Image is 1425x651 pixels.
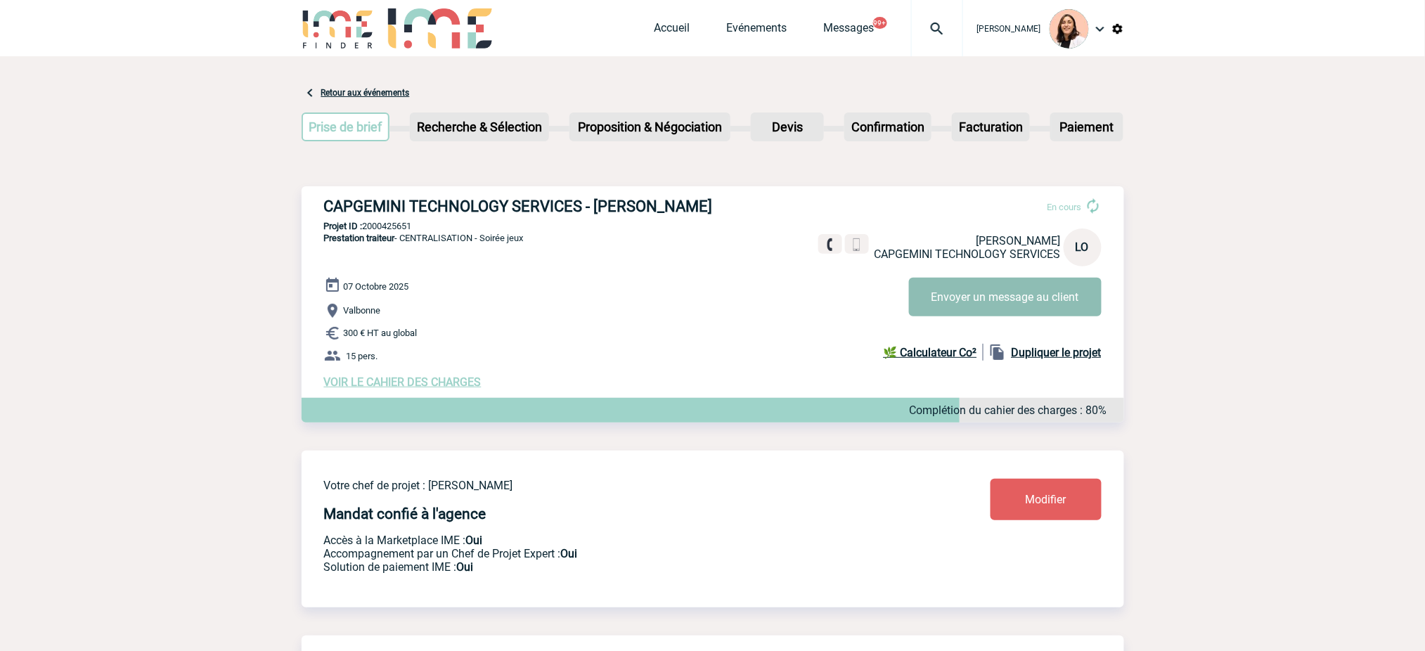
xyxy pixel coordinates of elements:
[324,534,908,547] p: Accès à la Marketplace IME :
[324,479,908,492] p: Votre chef de projet : [PERSON_NAME]
[884,346,977,359] b: 🌿 Calculateur Co²
[989,344,1006,361] img: file_copy-black-24dp.png
[466,534,483,547] b: Oui
[1012,346,1102,359] b: Dupliquer le projet
[324,221,363,231] b: Projet ID :
[347,351,378,361] span: 15 pers.
[324,505,486,522] h4: Mandat confié à l'agence
[727,21,787,41] a: Evénements
[851,238,863,251] img: portable.png
[655,21,690,41] a: Accueil
[344,328,418,339] span: 300 € HT au global
[953,114,1029,140] p: Facturation
[457,560,474,574] b: Oui
[411,114,548,140] p: Recherche & Sélection
[884,344,984,361] a: 🌿 Calculateur Co²
[302,221,1124,231] p: 2000425651
[909,278,1102,316] button: Envoyer un message au client
[324,233,524,243] span: - CENTRALISATION - Soirée jeux
[1076,240,1089,254] span: LO
[344,281,409,292] span: 07 Octobre 2025
[976,234,1061,247] span: [PERSON_NAME]
[1052,114,1122,140] p: Paiement
[875,247,1061,261] span: CAPGEMINI TECHNOLOGY SERVICES
[324,375,482,389] a: VOIR LE CAHIER DES CHARGES
[324,560,908,574] p: Conformité aux process achat client, Prise en charge de la facturation, Mutualisation de plusieur...
[324,547,908,560] p: Prestation payante
[1047,202,1082,212] span: En cours
[1026,493,1066,506] span: Modifier
[324,233,395,243] span: Prestation traiteur
[302,8,375,49] img: IME-Finder
[824,21,875,41] a: Messages
[824,238,837,251] img: fixe.png
[571,114,729,140] p: Proposition & Négociation
[561,547,578,560] b: Oui
[324,198,746,215] h3: CAPGEMINI TECHNOLOGY SERVICES - [PERSON_NAME]
[977,24,1041,34] span: [PERSON_NAME]
[873,17,887,29] button: 99+
[752,114,823,140] p: Devis
[344,306,381,316] span: Valbonne
[303,114,389,140] p: Prise de brief
[846,114,930,140] p: Confirmation
[1050,9,1089,49] img: 129834-0.png
[321,88,410,98] a: Retour aux événements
